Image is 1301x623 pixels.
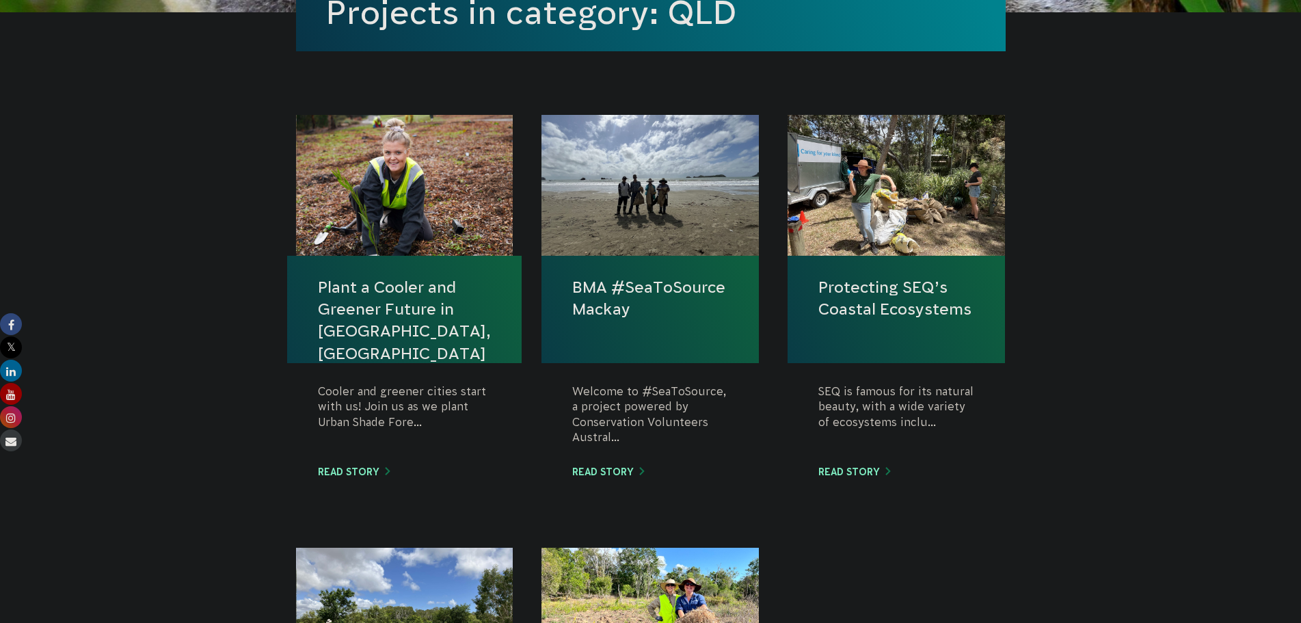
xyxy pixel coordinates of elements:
p: Cooler and greener cities start with us! Join us as we plant Urban Shade Fore... [318,384,491,452]
a: BMA #SeaToSource Mackay [572,276,728,320]
a: Protecting SEQ’s Coastal Ecosystems [818,276,974,320]
a: Read story [572,466,644,477]
p: SEQ is famous for its natural beauty, with a wide variety of ecosystems inclu... [818,384,974,452]
a: Read story [818,466,890,477]
a: Plant a Cooler and Greener Future in [GEOGRAPHIC_DATA], [GEOGRAPHIC_DATA] [318,276,491,364]
a: Read story [318,466,390,477]
p: Welcome to #SeaToSource, a project powered by Conservation Volunteers Austral... [572,384,728,452]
